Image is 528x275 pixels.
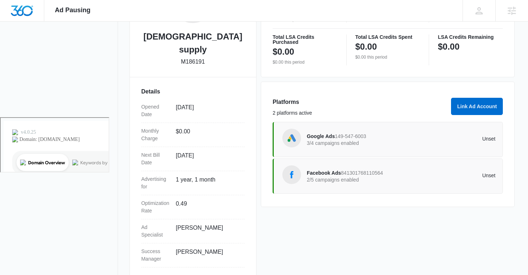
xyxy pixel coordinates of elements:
[273,46,294,58] p: $0.00
[307,170,341,176] span: Facebook Ads
[341,170,383,176] span: 841301768110564
[12,12,17,17] img: logo_orange.svg
[176,151,239,166] dd: [DATE]
[176,103,239,118] dd: [DATE]
[176,224,239,239] dd: [PERSON_NAME]
[307,177,401,182] p: 2/5 campaigns enabled
[141,30,245,56] h2: [DEMOGRAPHIC_DATA] supply
[286,169,297,180] img: Facebook Ads
[355,54,420,60] p: $0.00 this period
[438,41,460,52] p: $0.00
[307,133,335,139] span: Google Ads
[286,133,297,143] img: Google Ads
[141,200,170,215] dt: Optimization Rate
[141,195,245,219] div: Optimization Rate0.49
[12,19,17,24] img: website_grey.svg
[401,136,495,141] p: Unset
[273,98,447,106] h3: Platforms
[176,248,239,263] dd: [PERSON_NAME]
[141,147,245,171] div: Next Bill Date[DATE]
[141,99,245,123] div: Opened Date[DATE]
[79,42,121,47] div: Keywords by Traffic
[335,133,366,139] span: 149-547-6003
[20,12,35,17] div: v 4.0.25
[141,248,170,263] dt: Success Manager
[141,243,245,267] div: Success Manager[PERSON_NAME]
[401,173,495,178] p: Unset
[141,175,170,191] dt: Advertising for
[141,123,245,147] div: Monthly Charge$0.00
[181,58,205,66] p: M186191
[141,103,170,118] dt: Opened Date
[176,200,239,215] dd: 0.49
[273,122,503,157] a: Google AdsGoogle Ads149-547-60033/4 campaigns enabledUnset
[273,159,503,194] a: Facebook AdsFacebook Ads8413017681105642/5 campaigns enabledUnset
[141,151,170,166] dt: Next Bill Date
[273,35,338,45] p: Total LSA Credits Purchased
[141,87,245,96] h3: Details
[355,35,420,40] p: Total LSA Credits Spent
[176,127,239,142] dd: $0.00
[141,219,245,243] div: Ad Specialist[PERSON_NAME]
[27,42,64,47] div: Domain Overview
[55,6,91,14] span: Ad Pausing
[141,127,170,142] dt: Monthly Charge
[72,42,77,47] img: tab_keywords_by_traffic_grey.svg
[19,19,79,24] div: Domain: [DOMAIN_NAME]
[19,42,25,47] img: tab_domain_overview_orange.svg
[176,175,239,191] dd: 1 year, 1 month
[141,171,245,195] div: Advertising for1 year, 1 month
[307,141,401,146] p: 3/4 campaigns enabled
[141,224,170,239] dt: Ad Specialist
[451,98,503,115] button: Link Ad Account
[273,109,447,117] p: 2 platforms active
[355,41,377,52] p: $0.00
[273,59,338,65] p: $0.00 this period
[438,35,503,40] p: LSA Credits Remaining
